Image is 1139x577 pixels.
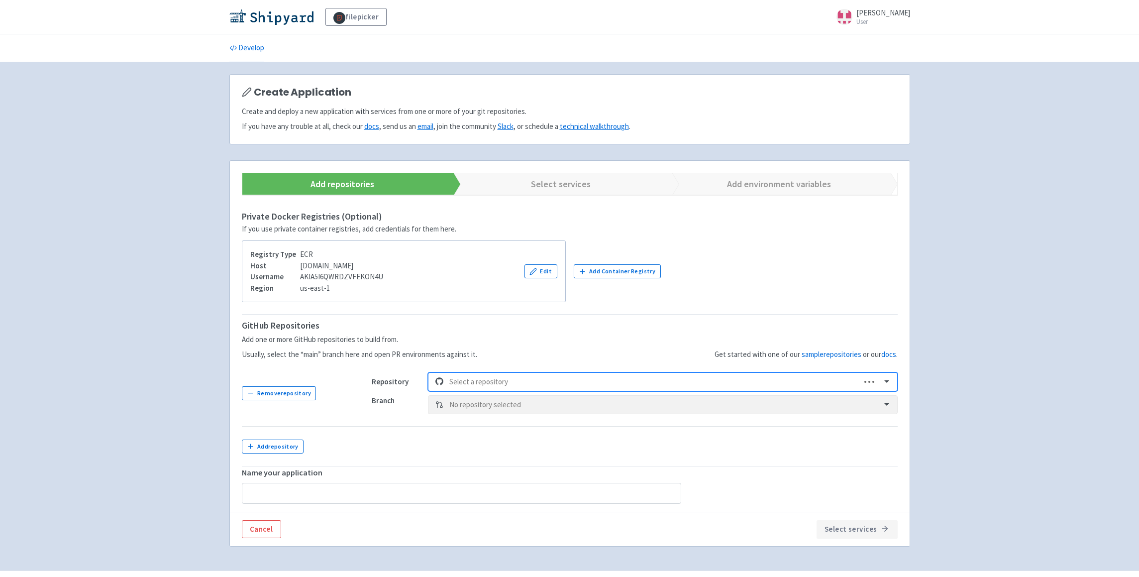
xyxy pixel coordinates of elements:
small: User [856,18,910,25]
a: Cancel [242,520,281,538]
h5: Name your application [242,468,898,477]
div: AKIA5I6QWRDZVFEKON4U [250,271,383,283]
a: email [417,121,433,131]
b: Host [250,261,267,270]
p: Usually, select the “main” branch here and open PR environments against it. [242,349,477,360]
span: [PERSON_NAME] [856,8,910,17]
strong: GitHub Repositories [242,320,319,331]
a: technical walkthrough [560,121,629,131]
a: filepicker [325,8,387,26]
b: Registry Type [250,249,296,259]
p: Add one or more GitHub repositories to build from. [242,334,477,346]
p: If you have any trouble at all, check our , send us an , join the community , or schedule a . [242,121,898,132]
img: Shipyard logo [229,9,313,25]
div: ECR [250,249,383,260]
a: docs [364,121,379,131]
div: [DOMAIN_NAME] [250,260,383,272]
p: Get started with one of our or our . [715,349,898,360]
a: Add repositories [227,173,446,195]
strong: Branch [372,396,395,405]
a: samplerepositories [802,349,861,359]
button: Addrepository [242,440,304,454]
a: [PERSON_NAME] User [830,9,910,25]
a: Slack [498,121,514,131]
strong: Repository [372,377,409,386]
a: Add environment variables [664,173,882,195]
a: Develop [229,34,264,62]
p: Create and deploy a new application with services from one or more of your git repositories. [242,106,898,117]
a: Select services [445,173,664,195]
a: docs [881,349,896,359]
div: us-east-1 [250,283,383,294]
b: Region [250,283,274,293]
button: Removerepository [242,386,316,400]
b: Username [250,272,284,281]
div: If you use private container registries, add credentials for them here. [242,224,898,235]
h4: Private Docker Registries (Optional) [242,212,898,222]
button: Edit [524,264,557,278]
button: Add Container Registry [574,264,661,278]
button: Select services [817,520,898,538]
span: Create Application [254,87,351,98]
